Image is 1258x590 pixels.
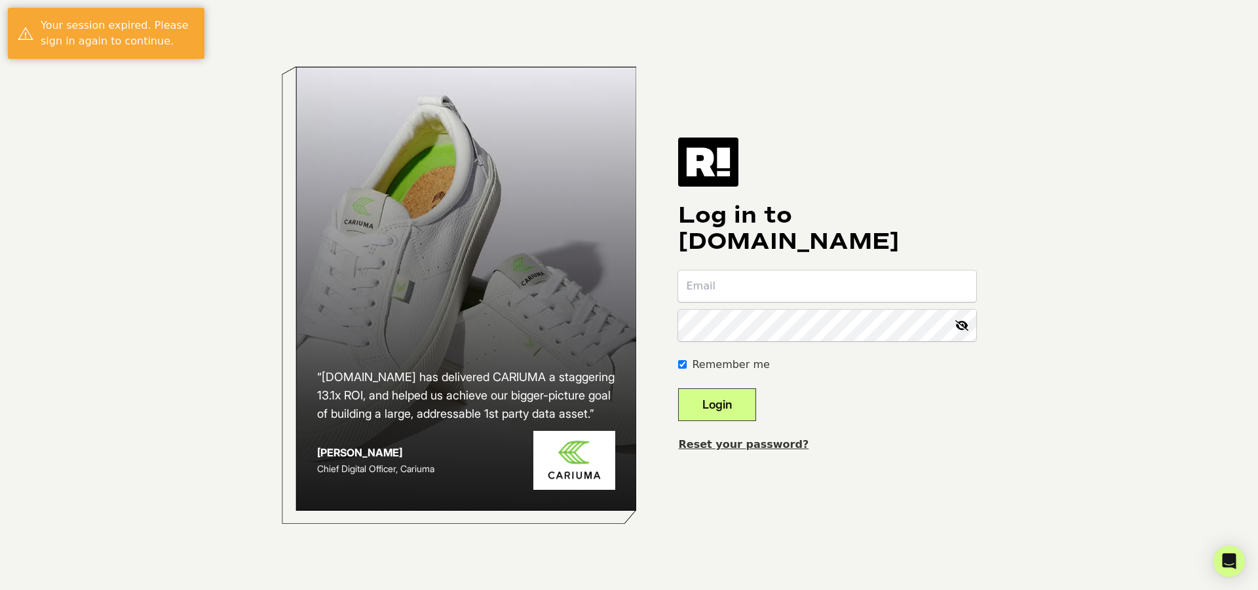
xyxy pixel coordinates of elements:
div: Your session expired. Please sign in again to continue. [41,18,195,49]
button: Login [678,388,756,421]
h2: “[DOMAIN_NAME] has delivered CARIUMA a staggering 13.1x ROI, and helped us achieve our bigger-pic... [317,368,616,423]
input: Email [678,270,976,302]
a: Reset your password? [678,438,809,451]
span: Chief Digital Officer, Cariuma [317,463,434,474]
strong: [PERSON_NAME] [317,446,402,459]
img: Retention.com [678,138,738,186]
div: Open Intercom Messenger [1213,545,1245,577]
label: Remember me [692,357,769,373]
img: Cariuma [533,431,615,490]
h1: Log in to [DOMAIN_NAME] [678,202,976,255]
